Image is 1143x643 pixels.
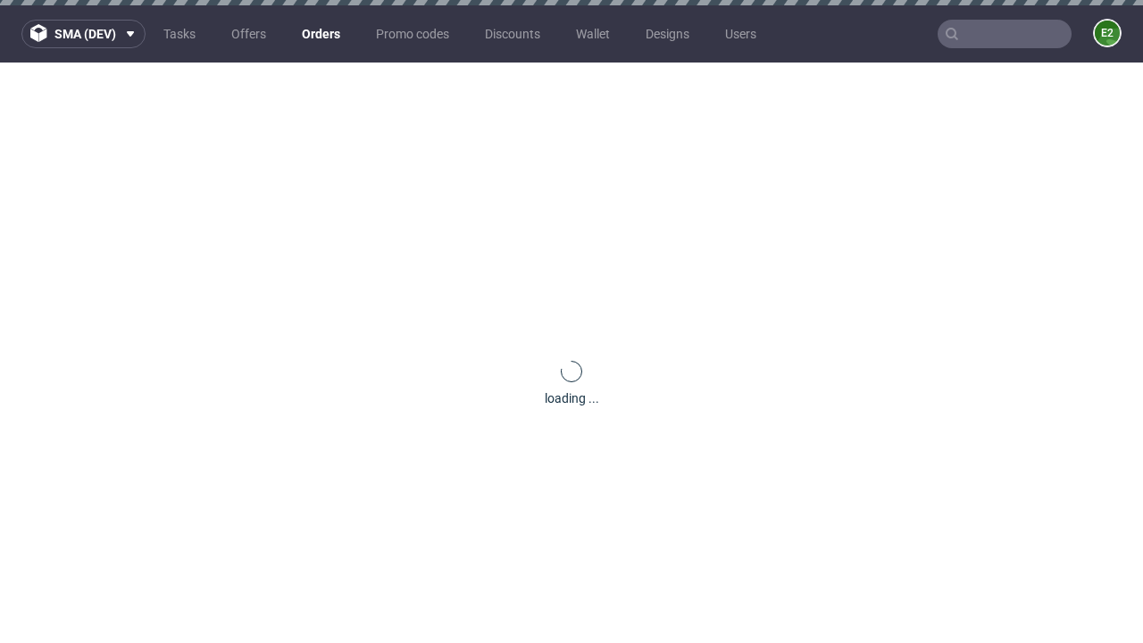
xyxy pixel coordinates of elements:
a: Users [714,20,767,48]
div: loading ... [545,389,599,407]
button: sma (dev) [21,20,146,48]
a: Orders [291,20,351,48]
a: Designs [635,20,700,48]
a: Tasks [153,20,206,48]
span: sma (dev) [54,28,116,40]
figcaption: e2 [1095,21,1120,46]
a: Offers [221,20,277,48]
a: Discounts [474,20,551,48]
a: Promo codes [365,20,460,48]
a: Wallet [565,20,621,48]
